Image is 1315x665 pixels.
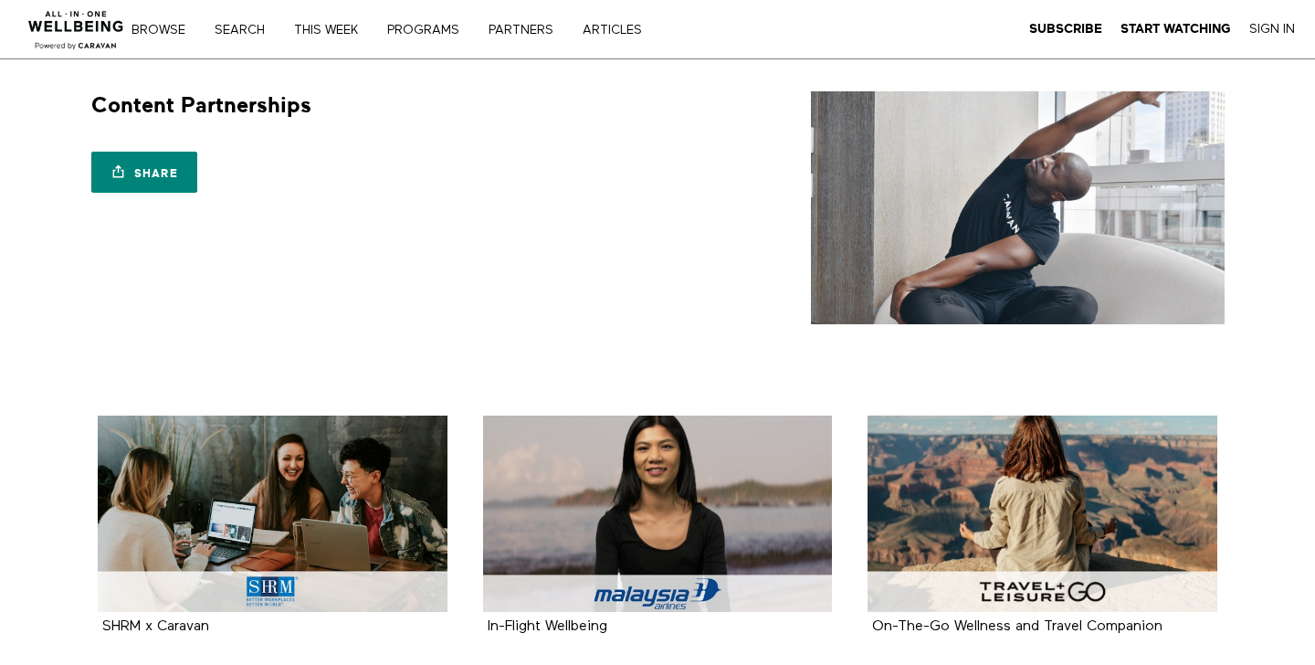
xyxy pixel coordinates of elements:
[208,24,284,37] a: Search
[381,24,479,37] a: PROGRAMS
[1029,22,1102,36] strong: Subscribe
[144,20,679,38] nav: Primary
[1120,21,1231,37] a: Start Watching
[868,416,1217,612] a: On-The-Go Wellness and Travel Companion
[91,91,311,120] h1: Content Partnerships
[1249,21,1295,37] a: Sign In
[102,619,209,633] a: SHRM x Caravan
[288,24,377,37] a: THIS WEEK
[91,152,197,193] a: Share
[1029,21,1102,37] a: Subscribe
[483,416,833,612] a: In-Flight Wellbeing
[872,619,1162,634] strong: On-The-Go Wellness and Travel Companion
[576,24,661,37] a: ARTICLES
[488,619,607,633] a: In-Flight Wellbeing
[102,619,209,634] strong: SHRM x Caravan
[125,24,205,37] a: Browse
[1120,22,1231,36] strong: Start Watching
[872,619,1162,633] a: On-The-Go Wellness and Travel Companion
[482,24,573,37] a: PARTNERS
[98,416,447,612] a: SHRM x Caravan
[488,619,607,634] strong: In-Flight Wellbeing
[811,91,1225,324] img: Content Partnerships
